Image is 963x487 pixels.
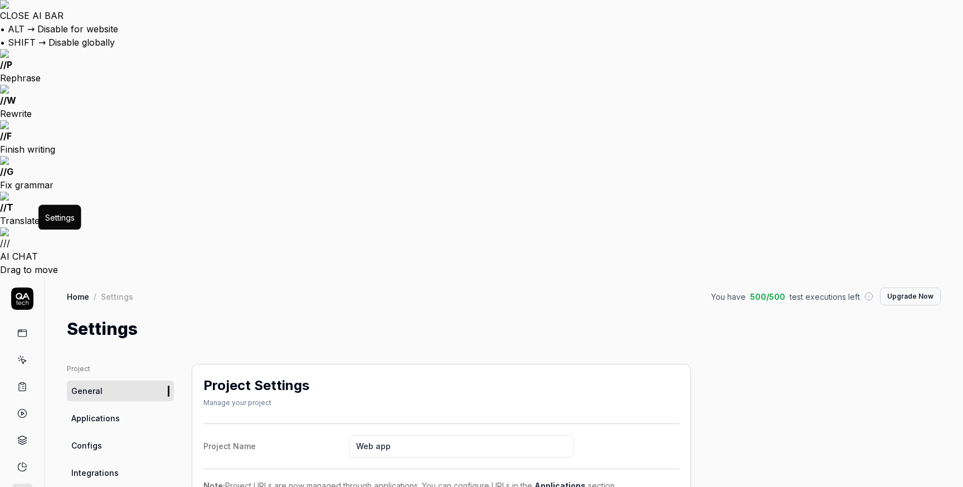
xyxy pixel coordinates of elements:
h2: Project Settings [203,376,309,396]
a: Integrations [67,462,174,483]
span: General [71,385,103,397]
span: Applications [71,412,120,424]
h1: Settings [67,316,138,342]
div: Manage your project [203,398,309,408]
span: Configs [71,440,102,451]
a: General [67,381,174,401]
span: You have [711,291,746,303]
a: Applications [67,408,174,428]
button: Upgrade Now [880,288,941,305]
input: Project Name [349,435,573,457]
span: 500 / 500 [750,291,785,303]
a: Home [67,291,89,302]
div: Settings [101,291,133,302]
span: Integrations [71,467,119,479]
div: Project [67,364,174,374]
div: Project Name [203,440,349,452]
a: Configs [67,435,174,456]
span: test executions left [790,291,860,303]
div: / [94,291,96,302]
